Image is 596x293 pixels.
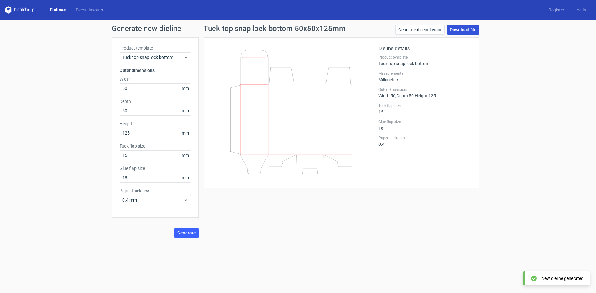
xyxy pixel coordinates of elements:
[378,55,472,60] label: Product template
[378,71,472,82] div: Millimeters
[120,45,191,51] label: Product template
[180,128,191,138] span: mm
[122,54,183,60] span: Tuck top snap lock bottom
[378,71,472,76] label: Measurements
[378,45,472,52] h2: Dieline details
[180,173,191,182] span: mm
[378,119,472,124] label: Glue flap size
[378,135,472,147] div: 0.4
[120,165,191,171] label: Glue flap size
[447,25,479,35] a: Download file
[120,76,191,82] label: Width
[378,93,395,98] span: Width : 50
[174,228,199,238] button: Generate
[177,231,196,235] span: Generate
[378,103,472,114] div: 15
[180,151,191,160] span: mm
[544,7,569,13] a: Register
[395,25,445,35] a: Generate diecut layout
[569,7,591,13] a: Log in
[120,143,191,149] label: Tuck flap size
[378,119,472,131] div: 18
[414,93,436,98] span: , Height : 125
[120,188,191,194] label: Paper thickness
[180,84,191,93] span: mm
[71,7,108,13] a: Diecut layouts
[378,87,472,92] label: Outer Dimensions
[45,7,71,13] a: Dielines
[112,25,484,32] h1: Generate new dieline
[204,25,345,32] h1: Tuck top snap lock bottom 50x50x125mm
[378,103,472,108] label: Tuck flap size
[122,197,183,203] span: 0.4 mm
[120,98,191,104] label: Depth
[120,67,191,73] h3: Outer dimensions
[120,121,191,127] label: Height
[180,106,191,115] span: mm
[395,93,414,98] span: , Depth : 50
[378,135,472,140] label: Paper thickness
[378,55,472,66] div: Tuck top snap lock bottom
[541,275,584,282] div: New dieline generated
